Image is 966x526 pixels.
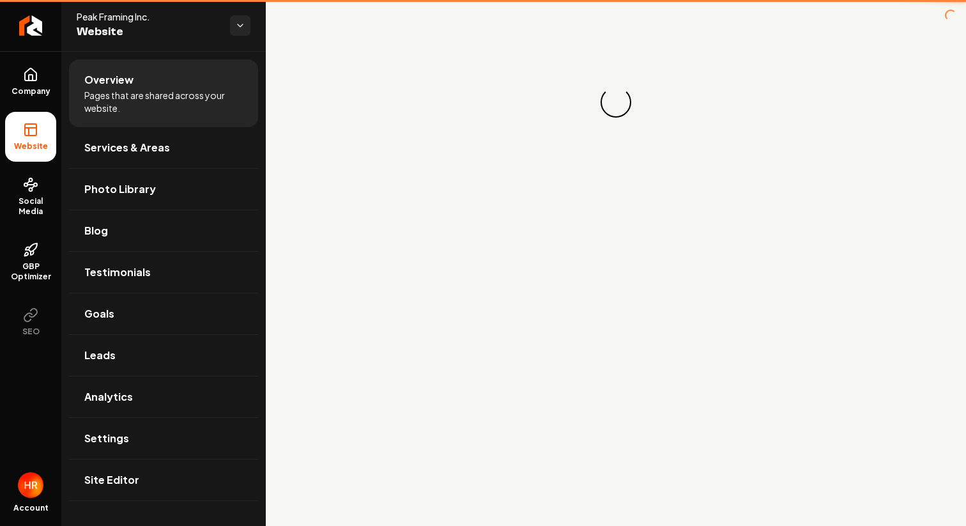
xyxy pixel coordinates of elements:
a: Goals [69,293,258,334]
img: Hassan Rashid [18,472,43,498]
span: GBP Optimizer [5,261,56,282]
span: SEO [17,327,45,337]
span: Peak Framing Inc. [77,10,220,23]
span: Company [6,86,56,97]
span: Website [77,23,220,41]
span: Testimonials [84,265,151,280]
a: Services & Areas [69,127,258,168]
span: Goals [84,306,114,321]
span: Settings [84,431,129,446]
a: Testimonials [69,252,258,293]
div: Loading [597,83,635,121]
a: Analytics [69,376,258,417]
a: Photo Library [69,169,258,210]
span: Social Media [5,196,56,217]
span: Website [9,141,53,151]
a: Site Editor [69,460,258,500]
a: Leads [69,335,258,376]
span: Site Editor [84,472,139,488]
span: Services & Areas [84,140,170,155]
a: Blog [69,210,258,251]
a: Company [5,57,56,107]
span: Leads [84,348,116,363]
a: GBP Optimizer [5,232,56,292]
span: Pages that are shared across your website. [84,89,243,114]
span: Analytics [84,389,133,405]
span: Account [13,503,49,513]
button: SEO [5,297,56,347]
span: Overview [84,72,134,88]
a: Settings [69,418,258,459]
span: Blog [84,223,108,238]
button: Open user button [18,472,43,498]
span: Photo Library [84,182,156,197]
a: Social Media [5,167,56,227]
img: Rebolt Logo [19,15,43,36]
